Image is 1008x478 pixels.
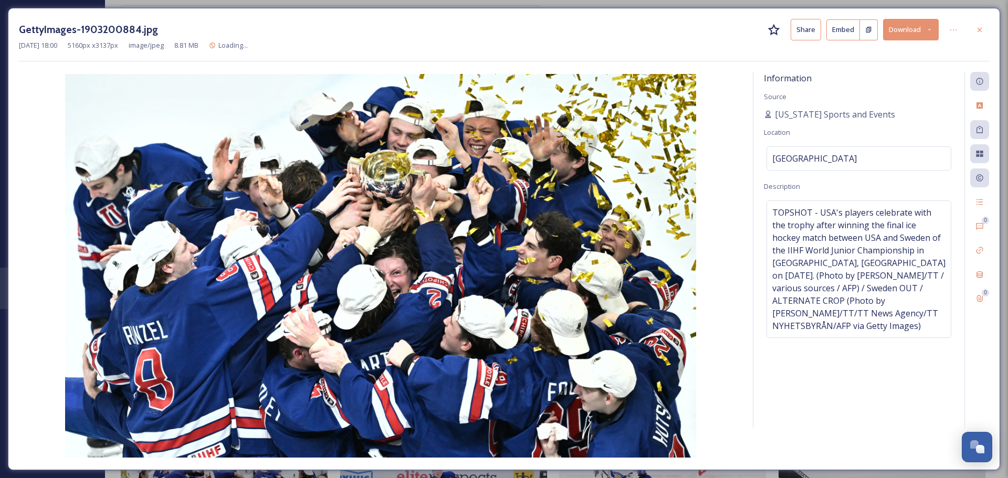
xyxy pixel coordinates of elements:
[772,152,857,165] span: [GEOGRAPHIC_DATA]
[826,19,860,40] button: Embed
[19,40,57,50] span: [DATE] 18:00
[764,72,812,84] span: Information
[764,128,790,137] span: Location
[791,19,821,40] button: Share
[19,74,742,458] img: 5-wl-ad606722-c1ab-44d3-815e-aa602da2b35d.jpg
[764,182,800,191] span: Description
[764,92,786,101] span: Source
[775,108,895,121] span: [US_STATE] Sports and Events
[68,40,118,50] span: 5160 px x 3137 px
[129,40,164,50] span: image/jpeg
[772,206,946,332] span: TOPSHOT - USA's players celebrate with the trophy after winning the final ice hockey match betwee...
[962,432,992,462] button: Open Chat
[218,40,248,50] span: Loading...
[982,289,989,296] div: 0
[19,22,158,37] h3: GettyImages-1903200884.jpg
[982,217,989,224] div: 0
[883,19,939,40] button: Download
[174,40,198,50] span: 8.81 MB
